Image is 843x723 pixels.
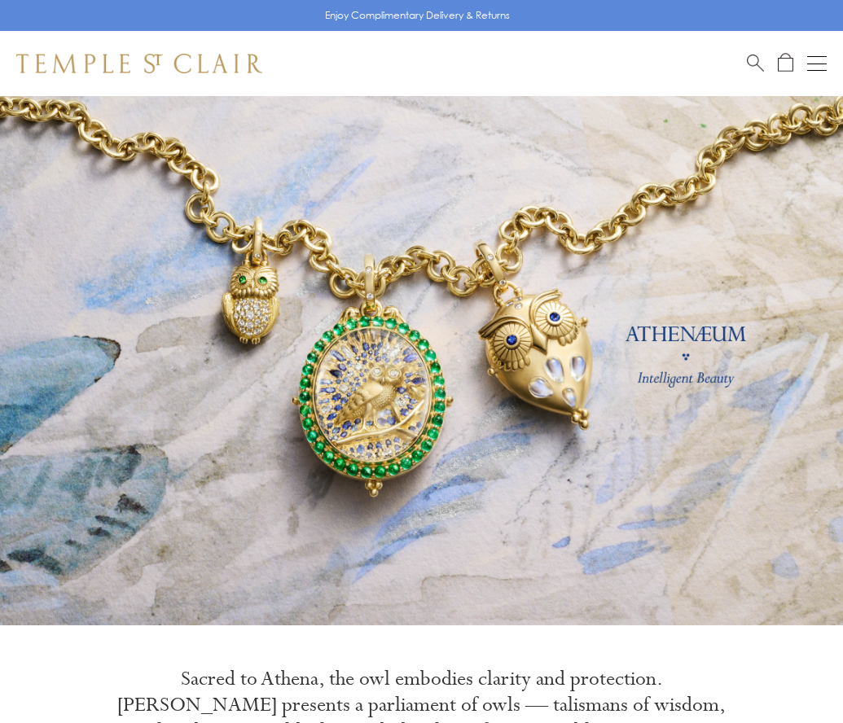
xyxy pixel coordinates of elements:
a: Search [747,53,764,73]
button: Open navigation [807,54,827,73]
a: Open Shopping Bag [778,53,793,73]
img: Temple St. Clair [16,54,262,73]
p: Enjoy Complimentary Delivery & Returns [325,7,510,24]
